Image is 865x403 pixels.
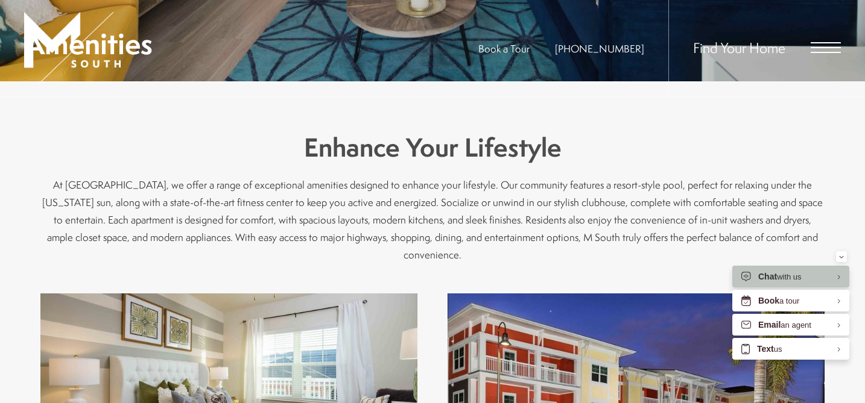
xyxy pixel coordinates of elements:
a: Find Your Home [693,38,785,57]
img: MSouth [24,12,121,84]
h3: Enhance Your Lifestyle [40,130,825,166]
a: Book a Tour [478,42,530,55]
span: [PHONE_NUMBER] [555,42,644,55]
p: At [GEOGRAPHIC_DATA], we offer a range of exceptional amenities designed to enhance your lifestyl... [40,176,825,263]
button: Open Menu [811,42,841,53]
a: Call Us at 813-570-8014 [555,42,644,55]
